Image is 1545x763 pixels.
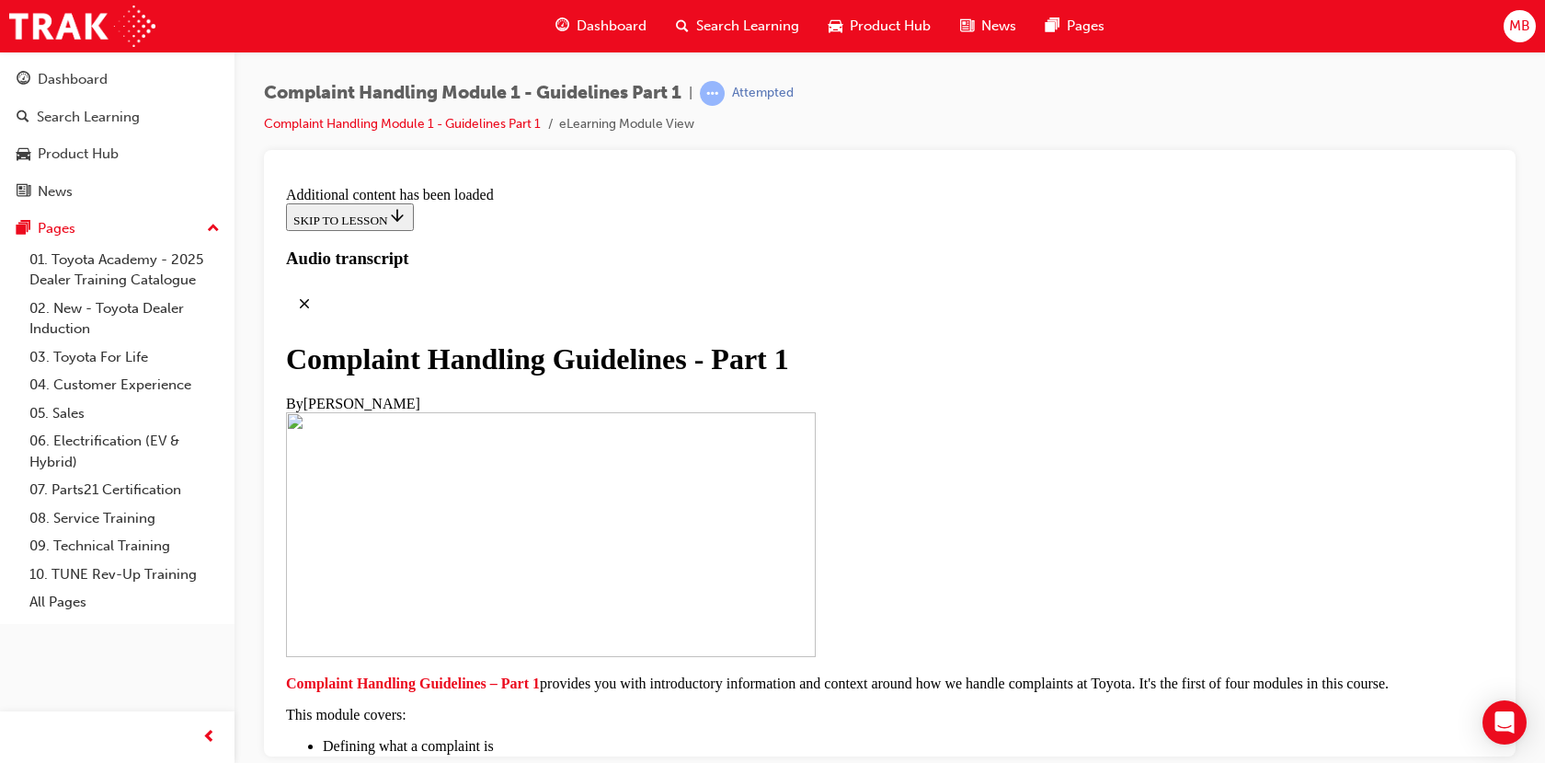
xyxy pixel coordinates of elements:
span: Complaint Handling Module 1 - Guidelines Part 1 [264,83,681,104]
span: Search Learning [696,16,799,37]
a: search-iconSearch Learning [661,7,814,45]
div: Pages [38,218,75,239]
a: 03. Toyota For Life [22,343,227,372]
a: Product Hub [7,137,227,171]
a: 05. Sales [22,399,227,428]
span: News [981,16,1016,37]
button: Pages [7,212,227,246]
span: Complaint Handling Guidelines – Part 1 [7,496,261,512]
a: 01. Toyota Academy - 2025 Dealer Training Catalogue [22,246,227,295]
a: 10. TUNE Rev-Up Training [22,561,227,589]
h3: Audio transcript [7,69,1215,89]
a: car-iconProduct Hub [814,7,945,45]
div: Attempted [732,85,794,102]
a: pages-iconPages [1031,7,1119,45]
div: Additional content has been loaded [7,7,1215,24]
span: Dashboard [577,16,647,37]
img: Trak [9,6,155,47]
button: Close audio transcript panel [7,106,44,143]
p: provides you with introductory information and context around how we handle complaints at Toyota.... [7,496,1215,513]
a: 07. Parts21 Certification [22,476,227,504]
div: Open Intercom Messenger [1482,700,1527,745]
button: MB [1504,10,1536,42]
a: Dashboard [7,63,227,97]
a: guage-iconDashboard [541,7,661,45]
a: 08. Service Training [22,504,227,533]
a: news-iconNews [945,7,1031,45]
a: News [7,175,227,209]
button: DashboardSearch LearningProduct HubNews [7,59,227,212]
span: guage-icon [17,72,30,88]
span: car-icon [829,15,842,38]
span: pages-icon [17,221,30,237]
a: Complaint Handling Module 1 - Guidelines Part 1 [264,116,541,132]
div: Search Learning [37,107,140,128]
div: News [38,181,73,202]
span: news-icon [17,184,30,201]
button: SKIP TO LESSON [7,24,135,52]
span: MB [1509,16,1530,37]
span: search-icon [17,110,29,126]
span: learningRecordVerb_ATTEMPT-icon [700,81,725,106]
a: 02. New - Toyota Dealer Induction [22,295,227,343]
span: By [7,216,25,232]
div: Complaint Handling Guidelines - Part 1 [7,163,1215,197]
li: eLearning Module View [559,114,694,135]
span: SKIP TO LESSON [15,34,128,48]
span: prev-icon [202,726,216,749]
span: Product Hub [850,16,931,37]
span: up-icon [207,217,220,241]
a: 06. Electrification (EV & Hybrid) [22,427,227,476]
li: Defining what a complaint is [44,559,1215,575]
span: news-icon [960,15,974,38]
span: [PERSON_NAME] [25,216,142,232]
span: search-icon [676,15,689,38]
div: Dashboard [38,69,108,90]
span: guage-icon [555,15,569,38]
span: pages-icon [1046,15,1059,38]
a: Search Learning [7,100,227,134]
a: All Pages [22,588,227,617]
span: | [689,83,692,104]
a: 04. Customer Experience [22,371,227,399]
p: This module covers: [7,527,1215,544]
div: Product Hub [38,144,119,165]
a: 09. Technical Training [22,532,227,561]
span: Pages [1067,16,1104,37]
li: General Customer expectations and Dealer Customer Management Kaizen (DCMK) [44,575,1215,592]
span: car-icon [17,146,30,163]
